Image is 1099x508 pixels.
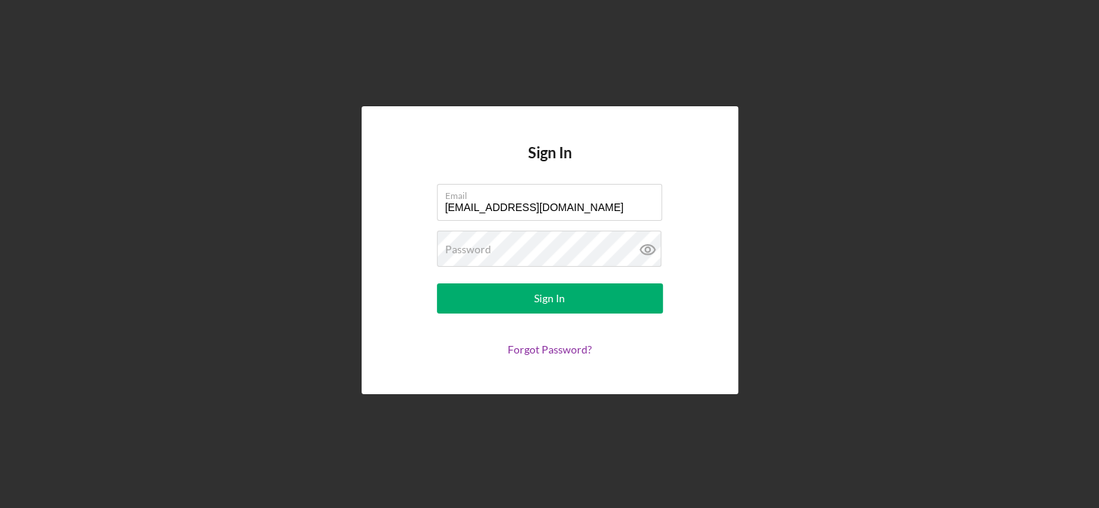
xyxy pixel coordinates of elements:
label: Email [445,185,662,201]
a: Forgot Password? [508,343,592,356]
label: Password [445,243,491,256]
div: Sign In [534,283,565,314]
h4: Sign In [528,144,572,184]
button: Sign In [437,283,663,314]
